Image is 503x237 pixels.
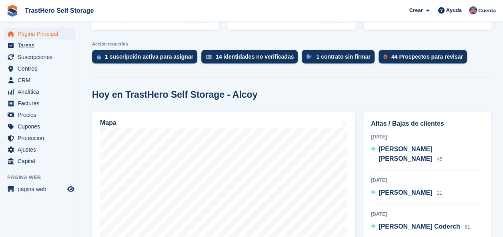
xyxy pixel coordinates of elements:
p: Acción requerida [92,41,491,47]
span: Tareas [18,40,66,51]
span: Cupones [18,121,66,132]
div: [DATE] [371,177,483,184]
img: active_subscription_to_allocate_icon-d502201f5373d7db506a760aba3b589e785aa758c864c3986d89f69b8ff3... [97,54,101,59]
div: 14 identidades no verificadas [216,53,294,60]
a: 1 suscripción activa para asignar [92,50,201,67]
a: menu [4,63,76,74]
a: TrastHero Self Storage [22,4,97,17]
span: [PERSON_NAME] Coderch [379,223,460,230]
h2: Hoy en TrastHero Self Storage - Alcoy [92,89,257,100]
div: 44 Prospectos para revisar [391,53,463,60]
span: Centros [18,63,66,74]
span: Facturas [18,98,66,109]
span: Precios [18,109,66,120]
span: Crear [409,6,423,14]
a: menu [4,98,76,109]
span: Ajustes [18,144,66,155]
a: menu [4,132,76,144]
a: menu [4,28,76,39]
a: menu [4,121,76,132]
div: [DATE] [371,211,483,218]
span: Página Principal [18,28,66,39]
a: [PERSON_NAME] Coderch 61 [371,222,470,232]
div: [DATE] [371,133,483,140]
span: página web [18,184,66,195]
a: menu [4,144,76,155]
span: Suscripciones [18,51,66,63]
h2: Mapa [100,119,116,126]
a: Vista previa de la tienda [66,184,76,194]
span: Capital [18,156,66,167]
img: prospect-51fa495bee0391a8d652442698ab0144808aea92771e9ea1ae160a38d050c398.svg [383,54,387,59]
a: menu [4,75,76,86]
img: Marua Grioui [469,6,477,14]
a: 14 identidades no verificadas [201,50,302,67]
div: 1 suscripción activa para asignar [105,53,193,60]
div: 1 contrato sin firmar [316,53,370,60]
span: 21 [437,190,442,196]
a: [PERSON_NAME] [PERSON_NAME] 45 [371,144,483,164]
img: verify_identity-adf6edd0f0f0b5bbfe63781bf79b02c33cf7c696d77639b501bdc392416b5a36.svg [206,54,212,59]
img: stora-icon-8386f47178a22dfd0bd8f6a31ec36ba5ce8667c1dd55bd0f319d3a0aa187defe.svg [6,5,18,17]
a: menu [4,86,76,97]
a: menu [4,40,76,51]
span: Página web [7,174,80,182]
span: [PERSON_NAME] [379,189,432,196]
a: [PERSON_NAME] 21 [371,188,442,198]
span: 61 [465,224,470,230]
span: Cuenta [478,7,496,15]
a: menú [4,184,76,195]
span: Analítica [18,86,66,97]
span: Proteccion [18,132,66,144]
a: menu [4,109,76,120]
h2: Altas / Bajas de clientes [371,119,483,128]
a: 44 Prospectos para revisar [379,50,471,67]
span: 45 [437,156,442,162]
span: Ayuda [446,6,462,14]
a: 1 contrato sin firmar [302,50,378,67]
a: menu [4,51,76,63]
a: menu [4,156,76,167]
img: contract_signature_icon-13c848040528278c33f63329250d36e43548de30e8caae1d1a13099fd9432cc5.svg [307,54,312,59]
span: CRM [18,75,66,86]
span: [PERSON_NAME] [PERSON_NAME] [379,146,432,162]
